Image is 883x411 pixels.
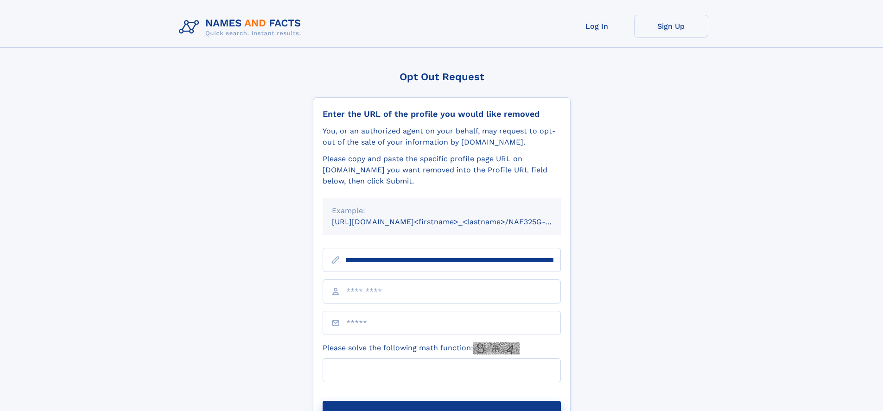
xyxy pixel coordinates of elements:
[323,342,520,354] label: Please solve the following math function:
[560,15,634,38] a: Log In
[323,153,561,187] div: Please copy and paste the specific profile page URL on [DOMAIN_NAME] you want removed into the Pr...
[313,71,571,82] div: Opt Out Request
[332,217,578,226] small: [URL][DOMAIN_NAME]<firstname>_<lastname>/NAF325G-xxxxxxxx
[323,109,561,119] div: Enter the URL of the profile you would like removed
[634,15,708,38] a: Sign Up
[332,205,552,216] div: Example:
[323,126,561,148] div: You, or an authorized agent on your behalf, may request to opt-out of the sale of your informatio...
[175,15,309,40] img: Logo Names and Facts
